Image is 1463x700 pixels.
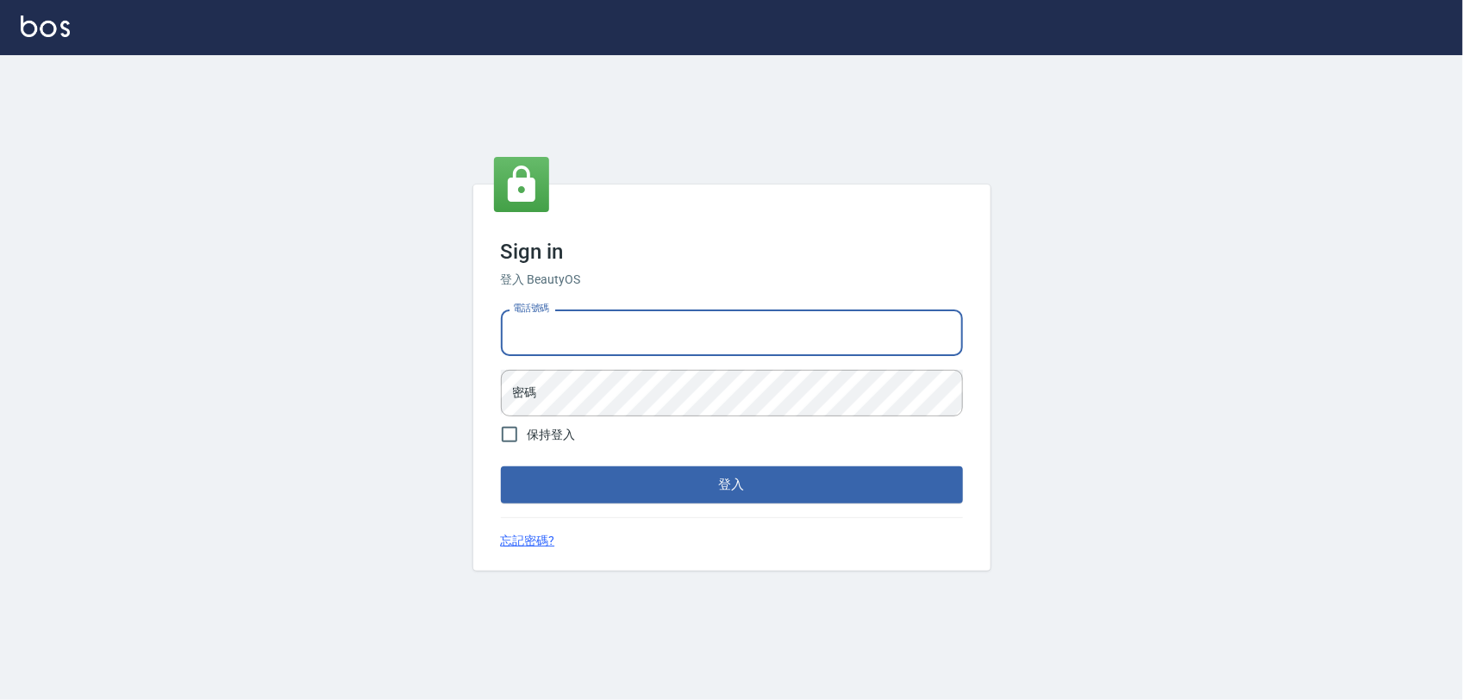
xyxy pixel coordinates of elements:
label: 電話號碼 [513,302,549,315]
h6: 登入 BeautyOS [501,271,963,289]
span: 保持登入 [528,426,576,444]
button: 登入 [501,466,963,503]
a: 忘記密碼? [501,532,555,550]
h3: Sign in [501,240,963,264]
img: Logo [21,16,70,37]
